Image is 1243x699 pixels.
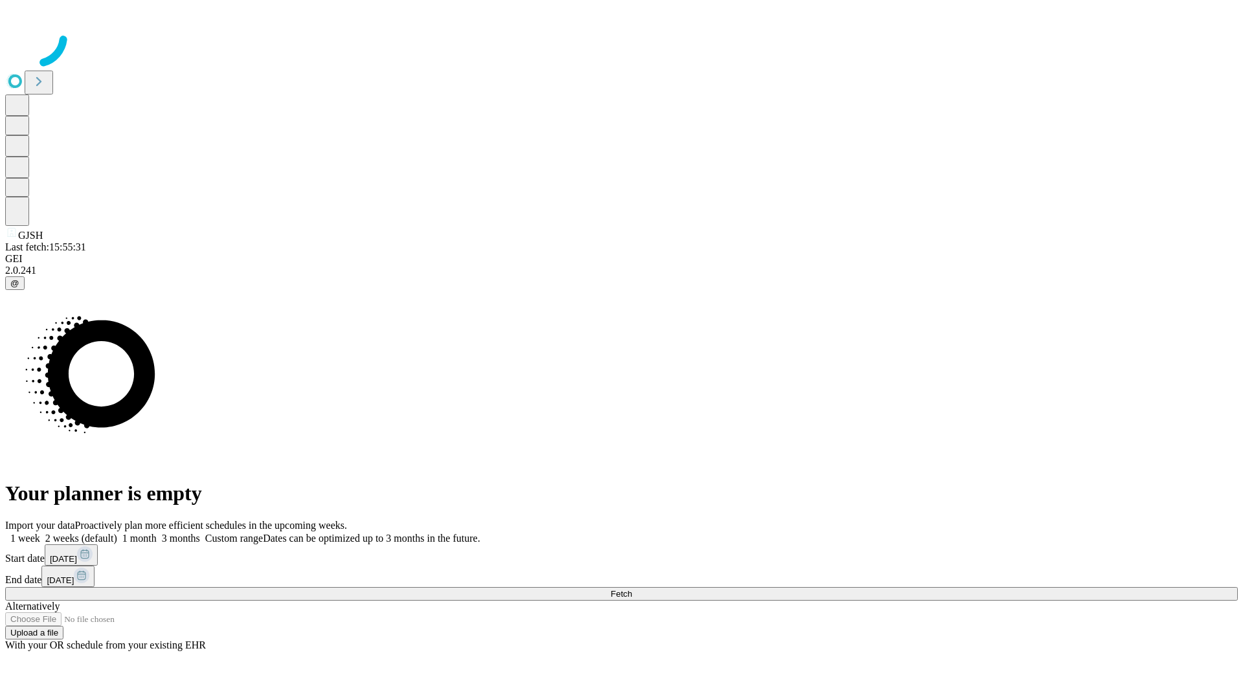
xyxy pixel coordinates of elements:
[5,276,25,290] button: @
[5,601,60,612] span: Alternatively
[45,533,117,544] span: 2 weeks (default)
[18,230,43,241] span: GJSH
[5,520,75,531] span: Import your data
[5,566,1238,587] div: End date
[5,265,1238,276] div: 2.0.241
[263,533,480,544] span: Dates can be optimized up to 3 months in the future.
[162,533,200,544] span: 3 months
[10,278,19,288] span: @
[50,554,77,564] span: [DATE]
[47,575,74,585] span: [DATE]
[5,482,1238,505] h1: Your planner is empty
[122,533,157,544] span: 1 month
[5,626,63,639] button: Upload a file
[5,587,1238,601] button: Fetch
[45,544,98,566] button: [DATE]
[5,544,1238,566] div: Start date
[205,533,263,544] span: Custom range
[5,241,86,252] span: Last fetch: 15:55:31
[5,253,1238,265] div: GEI
[5,639,206,650] span: With your OR schedule from your existing EHR
[41,566,95,587] button: [DATE]
[610,589,632,599] span: Fetch
[10,533,40,544] span: 1 week
[75,520,347,531] span: Proactively plan more efficient schedules in the upcoming weeks.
